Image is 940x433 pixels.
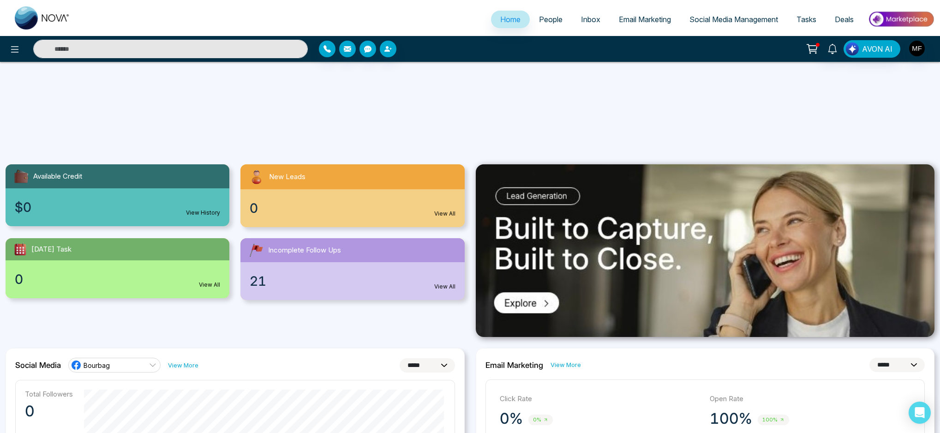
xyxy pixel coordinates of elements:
[434,210,455,218] a: View All
[84,361,110,370] span: Bourbag
[199,281,220,289] a: View All
[250,271,266,291] span: 21
[168,361,198,370] a: View More
[868,9,934,30] img: Market-place.gif
[268,245,341,256] span: Incomplete Follow Ups
[250,198,258,218] span: 0
[551,361,581,369] a: View More
[528,415,553,425] span: 0%
[13,242,28,257] img: todayTask.svg
[581,15,600,24] span: Inbox
[710,394,910,404] p: Open Rate
[619,15,671,24] span: Email Marketing
[500,409,523,428] p: 0%
[269,172,305,182] span: New Leads
[787,11,826,28] a: Tasks
[491,11,530,28] a: Home
[844,40,900,58] button: AVON AI
[862,43,892,54] span: AVON AI
[33,171,82,182] span: Available Credit
[235,238,470,300] a: Incomplete Follow Ups21View All
[186,209,220,217] a: View History
[25,402,73,421] p: 0
[826,11,863,28] a: Deals
[15,198,31,217] span: $0
[572,11,610,28] a: Inbox
[846,42,859,55] img: Lead Flow
[539,15,563,24] span: People
[500,394,701,404] p: Click Rate
[610,11,680,28] a: Email Marketing
[31,244,72,255] span: [DATE] Task
[710,409,752,428] p: 100%
[476,164,935,337] img: .
[758,415,789,425] span: 100%
[248,168,265,186] img: newLeads.svg
[500,15,521,24] span: Home
[235,164,470,227] a: New Leads0View All
[909,41,925,56] img: User Avatar
[909,402,931,424] div: Open Intercom Messenger
[248,242,264,259] img: followUps.svg
[25,390,73,398] p: Total Followers
[13,168,30,185] img: availableCredit.svg
[835,15,854,24] span: Deals
[434,283,455,291] a: View All
[796,15,816,24] span: Tasks
[530,11,572,28] a: People
[15,6,70,30] img: Nova CRM Logo
[15,270,23,289] span: 0
[15,361,61,370] h2: Social Media
[485,361,543,370] h2: Email Marketing
[680,11,787,28] a: Social Media Management
[689,15,778,24] span: Social Media Management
